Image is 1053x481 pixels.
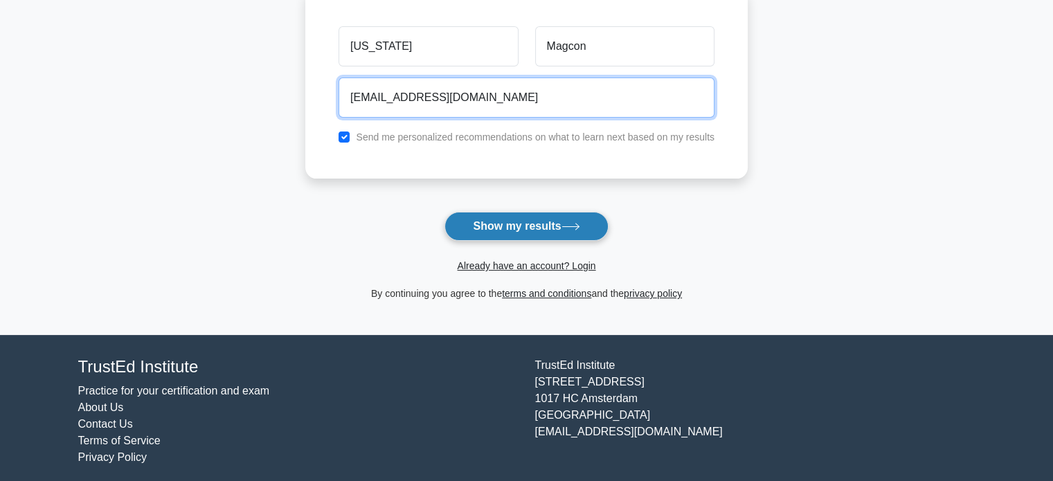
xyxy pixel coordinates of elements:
label: Send me personalized recommendations on what to learn next based on my results [356,131,714,143]
div: By continuing you agree to the and the [297,285,756,302]
a: privacy policy [624,288,682,299]
input: Email [339,78,714,118]
h4: TrustEd Institute [78,357,519,377]
a: Already have an account? Login [457,260,595,271]
a: Privacy Policy [78,451,147,463]
a: terms and conditions [502,288,591,299]
input: Last name [535,26,714,66]
a: About Us [78,401,124,413]
a: Practice for your certification and exam [78,385,270,397]
a: Contact Us [78,418,133,430]
a: Terms of Service [78,435,161,446]
div: TrustEd Institute [STREET_ADDRESS] 1017 HC Amsterdam [GEOGRAPHIC_DATA] [EMAIL_ADDRESS][DOMAIN_NAME] [527,357,984,466]
button: Show my results [444,212,608,241]
input: First name [339,26,518,66]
